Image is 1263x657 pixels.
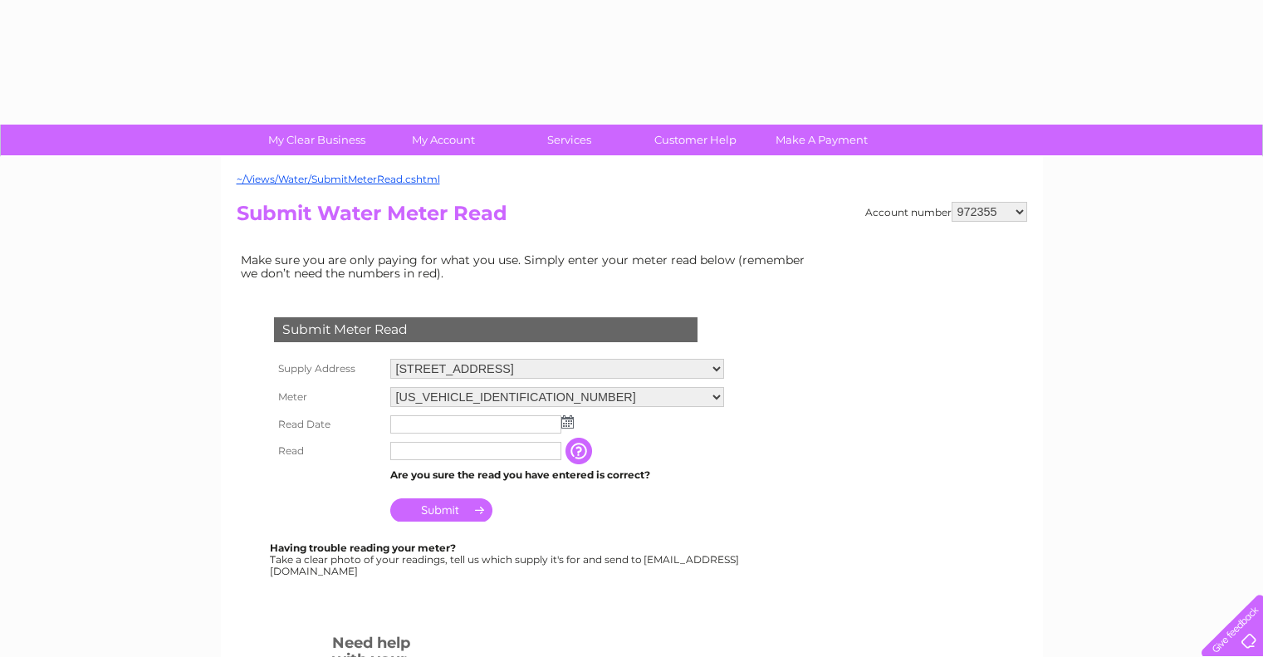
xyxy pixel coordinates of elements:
[237,249,818,284] td: Make sure you are only paying for what you use. Simply enter your meter read below (remember we d...
[565,438,595,464] input: Information
[274,317,698,342] div: Submit Meter Read
[237,173,440,185] a: ~/Views/Water/SubmitMeterRead.cshtml
[865,202,1027,222] div: Account number
[270,542,456,554] b: Having trouble reading your meter?
[501,125,638,155] a: Services
[374,125,512,155] a: My Account
[753,125,890,155] a: Make A Payment
[248,125,385,155] a: My Clear Business
[390,498,492,522] input: Submit
[627,125,764,155] a: Customer Help
[270,411,386,438] th: Read Date
[270,438,386,464] th: Read
[237,202,1027,233] h2: Submit Water Meter Read
[270,542,742,576] div: Take a clear photo of your readings, tell us which supply it's for and send to [EMAIL_ADDRESS][DO...
[561,415,574,429] img: ...
[270,355,386,383] th: Supply Address
[386,464,728,486] td: Are you sure the read you have entered is correct?
[270,383,386,411] th: Meter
